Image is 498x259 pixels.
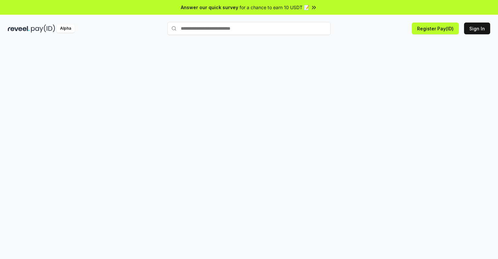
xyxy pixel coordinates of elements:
[181,4,238,11] span: Answer our quick survey
[412,23,459,34] button: Register Pay(ID)
[31,24,55,33] img: pay_id
[8,24,30,33] img: reveel_dark
[56,24,75,33] div: Alpha
[464,23,490,34] button: Sign In
[240,4,309,11] span: for a chance to earn 10 USDT 📝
